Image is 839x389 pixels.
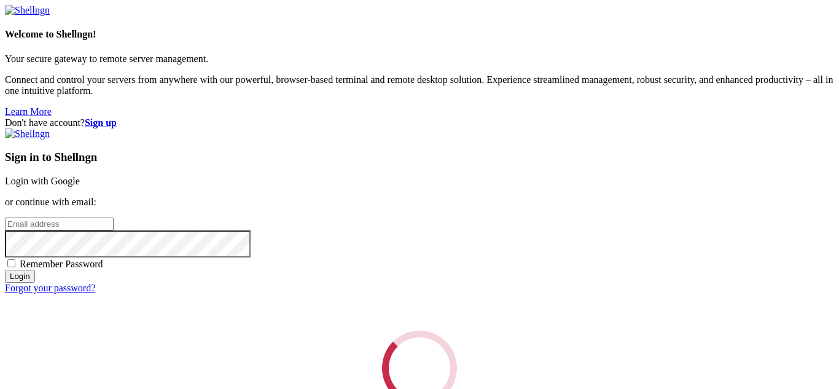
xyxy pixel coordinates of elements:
a: Learn More [5,106,52,117]
input: Login [5,270,35,283]
a: Forgot your password? [5,283,95,293]
h4: Welcome to Shellngn! [5,29,834,40]
h3: Sign in to Shellngn [5,151,834,164]
a: Sign up [85,117,117,128]
div: Don't have account? [5,117,834,128]
p: Connect and control your servers from anywhere with our powerful, browser-based terminal and remo... [5,74,834,96]
p: Your secure gateway to remote server management. [5,53,834,65]
img: Shellngn [5,5,50,16]
input: Email address [5,218,114,230]
img: Shellngn [5,128,50,139]
p: or continue with email: [5,197,834,208]
span: Remember Password [20,259,103,269]
a: Login with Google [5,176,80,186]
input: Remember Password [7,259,15,267]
